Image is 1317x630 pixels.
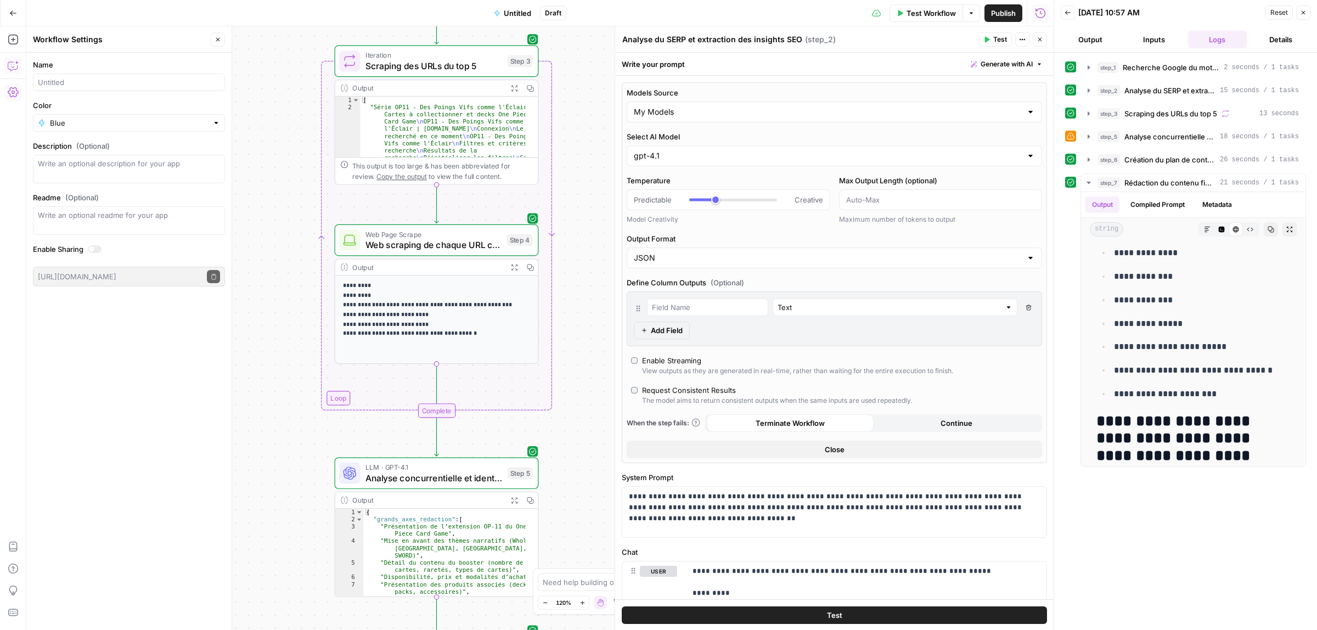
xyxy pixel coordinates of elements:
button: Untitled [487,4,538,22]
span: Recherche Google du mot-clé principal [1123,62,1219,73]
g: Edge from step_2 to step_3 [435,6,438,44]
div: The model aims to return consistent outputs when the same inputs are used repeatedly. [642,396,912,406]
button: Compiled Prompt [1124,196,1191,213]
span: Test [993,35,1007,44]
span: Web scraping de chaque URL concurrente [365,238,502,251]
input: Request Consistent ResultsThe model aims to return consistent outputs when the same inputs are us... [631,387,638,393]
span: LLM · GPT-4.1 [365,462,503,473]
button: Test Workflow [890,4,963,22]
div: This output is too large & has been abbreviated for review. to view the full content. [352,160,533,181]
span: Toggle code folding, rows 1 through 61 [356,509,363,516]
button: Close [627,441,1042,458]
input: Untitled [38,77,220,88]
div: 1 [335,97,361,104]
span: step_1 [1097,62,1118,73]
div: 5 [335,559,364,573]
span: Rédaction du contenu final optimisé [1124,177,1215,188]
span: Scraping des URLs du top 5 [365,59,503,72]
button: Continue [874,414,1040,432]
div: 1 [335,509,364,516]
button: Output [1085,196,1119,213]
span: step_6 [1097,154,1120,165]
span: Creative [795,194,823,205]
span: Toggle code folding, rows 2 through 10 [356,516,363,523]
div: 21 seconds / 1 tasks [1081,192,1305,466]
button: Details [1251,31,1310,48]
span: Iteration [365,50,503,60]
div: 3 [335,523,364,537]
button: Test [978,32,1012,47]
button: Generate with AI [966,57,1047,71]
a: When the step fails: [627,418,700,428]
button: Logs [1188,31,1247,48]
span: 15 seconds / 1 tasks [1220,86,1299,95]
div: 2 [335,104,361,531]
label: Enable Sharing [33,244,225,255]
button: 18 seconds / 1 tasks [1081,128,1305,145]
div: 2 [335,516,364,523]
div: Output [352,83,503,93]
button: Publish [984,4,1022,22]
div: Complete [335,403,539,418]
g: Edge from step_3-iteration-end to step_5 [435,418,438,456]
span: Predictable [634,194,672,205]
label: Define Column Outputs [627,277,1042,288]
span: 13 seconds [1259,109,1299,119]
button: 2 seconds / 1 tasks [1081,59,1305,76]
span: (Optional) [76,140,110,151]
div: Step 5 [508,467,533,479]
input: Auto-Max [846,194,1035,205]
div: View outputs as they are generated in real-time, rather than waiting for the entire execution to ... [642,366,953,376]
div: Complete [418,403,455,418]
div: Output [352,262,503,272]
span: ( step_2 ) [805,34,836,45]
span: Création du plan de contenu détaillé [1124,154,1215,165]
span: step_3 [1097,108,1120,119]
label: Name [33,59,225,70]
button: Reset [1265,5,1293,20]
span: Untitled [504,8,531,19]
div: 7 [335,581,364,595]
span: step_7 [1097,177,1120,188]
span: Terminate Workflow [756,418,825,429]
span: (Optional) [65,192,99,203]
span: string [1090,222,1123,237]
span: 21 seconds / 1 tasks [1220,178,1299,188]
label: Max Output Length (optional) [839,175,1043,186]
span: Test [827,610,842,621]
label: Models Source [627,87,1042,98]
span: 120% [556,598,571,607]
button: Metadata [1196,196,1239,213]
span: Generate with AI [981,59,1033,69]
div: LLM · GPT-4.1Analyse concurrentielle et identification des axes de rédactionStep 5Output{ "grands... [335,457,539,597]
div: 8 [335,595,364,610]
span: Add Field [651,325,683,336]
label: Description [33,140,225,151]
span: 26 seconds / 1 tasks [1220,155,1299,165]
label: System Prompt [622,472,1047,483]
button: Inputs [1124,31,1184,48]
label: Chat [622,547,1047,558]
span: Analyse concurrentielle et identification des axes de rédaction [365,471,503,485]
span: Draft [545,8,561,18]
div: Output [352,495,503,505]
span: Reset [1270,8,1288,18]
div: Request Consistent Results [642,385,736,396]
div: LoopIterationScraping des URLs du top 5Step 3Output[ "Série OP11 - Des Poings Vifs comme l'Éclair... [335,46,539,185]
input: Blue [50,117,208,128]
span: Toggle code folding, rows 1 through 3 [352,97,359,104]
div: Maximum number of tokens to output [839,215,1043,224]
div: Workflow Settings [33,34,207,45]
label: Color [33,100,225,111]
span: Analyse concurrentielle et identification des axes de rédaction [1124,131,1215,142]
div: Step 3 [508,55,533,67]
span: 18 seconds / 1 tasks [1220,132,1299,142]
span: Close [825,444,845,455]
button: user [640,566,677,577]
input: Enable StreamingView outputs as they are generated in real-time, rather than waiting for the enti... [631,357,638,364]
div: 6 [335,574,364,581]
div: Write your prompt [615,53,1054,75]
button: Add Field [634,322,690,339]
span: Copy the output [376,172,426,180]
